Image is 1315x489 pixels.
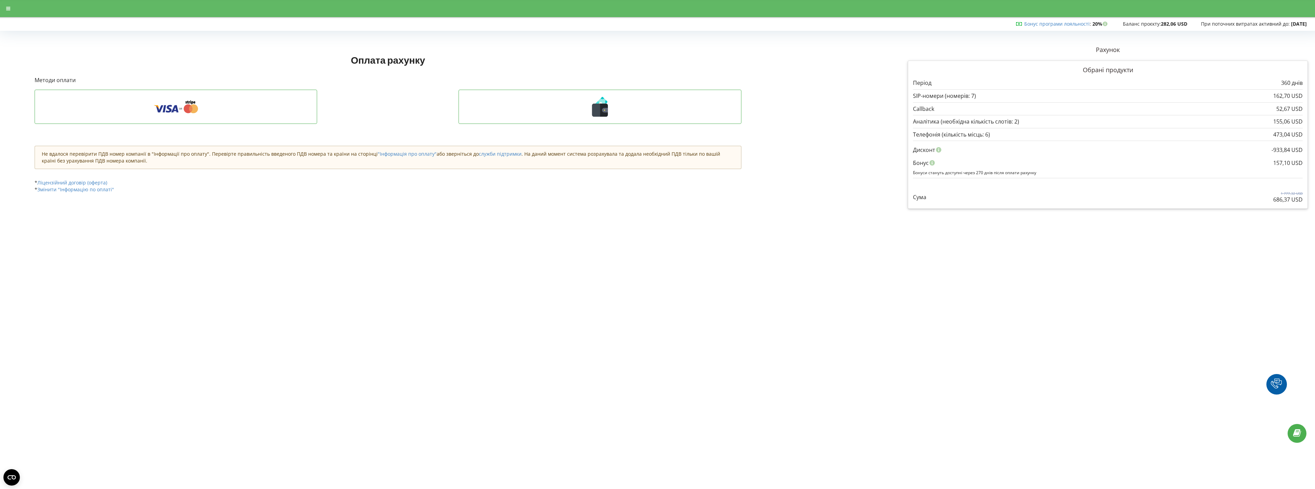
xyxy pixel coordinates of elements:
[913,118,1019,126] p: Аналітика (необхідна кількість слотів: 2)
[479,151,522,157] a: служби підтримки
[1123,21,1161,27] span: Баланс проєкту:
[1024,21,1091,27] span: :
[1161,21,1187,27] strong: 282,06 USD
[1272,143,1303,156] div: -933,84 USD
[37,186,114,193] a: Змінити "Інформацію по оплаті"
[1273,191,1303,196] p: 1 777,32 USD
[1291,21,1307,27] strong: [DATE]
[1273,92,1303,100] p: 162,70 USD
[913,79,931,87] p: Період
[1276,105,1303,113] p: 52,67 USD
[913,66,1303,75] p: Обрані продукти
[1281,79,1303,87] p: 360 днів
[35,146,741,169] div: Не вдалося перевірити ПДВ номер компанії в "Інформації про оплату". Перевірте правильність введен...
[37,179,107,186] a: Ліцензійний договір (оферта)
[913,156,1303,169] div: Бонус
[908,46,1308,54] p: Рахунок
[1273,196,1303,204] p: 686,37 USD
[913,92,976,100] p: SIP-номери (номерів: 7)
[913,170,1303,176] p: Бонуси стануть доступні через 270 днів після оплати рахунку
[35,76,741,84] p: Методи оплати
[913,105,934,113] p: Callback
[1273,131,1303,139] p: 473,04 USD
[35,54,741,66] h1: Оплата рахунку
[913,131,990,139] p: Телефонія (кількість місць: 6)
[1273,156,1303,169] div: 157,10 USD
[1092,21,1109,27] strong: 20%
[1201,21,1290,27] span: При поточних витратах активний до:
[378,151,437,157] a: "Інформація про оплату"
[913,143,1303,156] div: Дисконт
[3,469,20,486] button: Open CMP widget
[1024,21,1090,27] a: Бонус програми лояльності
[1273,118,1303,126] p: 155,06 USD
[913,193,926,201] p: Сума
